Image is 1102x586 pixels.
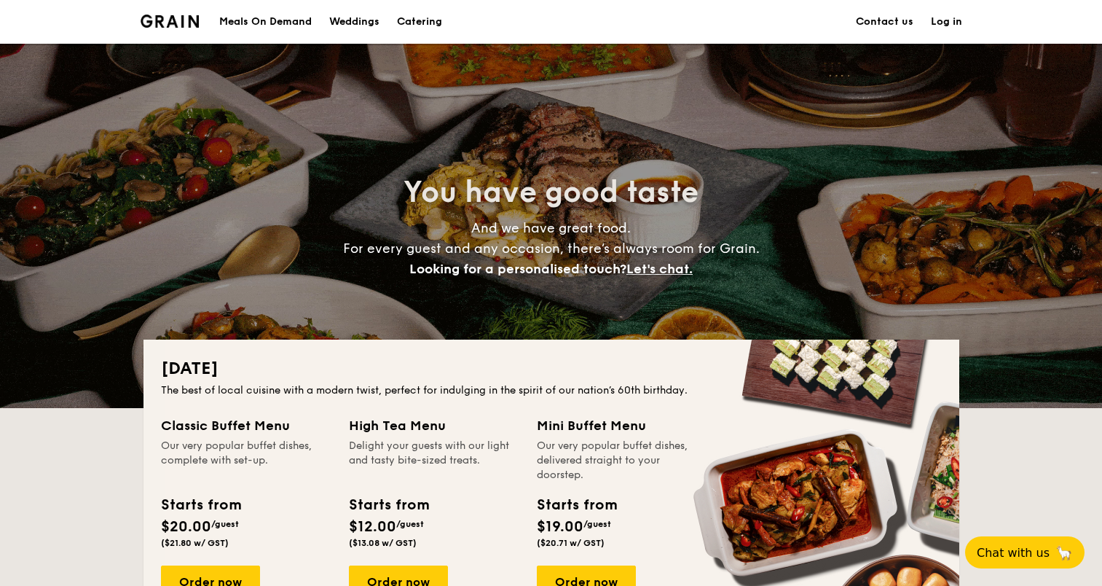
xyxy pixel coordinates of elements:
[343,220,760,277] span: And we have great food. For every guest and any occasion, there’s always room for Grain.
[161,383,942,398] div: The best of local cuisine with a modern twist, perfect for indulging in the spirit of our nation’...
[583,519,611,529] span: /guest
[965,536,1085,569] button: Chat with us🦙
[161,518,211,536] span: $20.00
[211,519,239,529] span: /guest
[349,415,519,436] div: High Tea Menu
[537,494,616,516] div: Starts from
[537,415,707,436] div: Mini Buffet Menu
[349,518,396,536] span: $12.00
[161,439,331,483] div: Our very popular buffet dishes, complete with set-up.
[349,538,417,548] span: ($13.08 w/ GST)
[537,439,707,483] div: Our very popular buffet dishes, delivered straight to your doorstep.
[349,439,519,483] div: Delight your guests with our light and tasty bite-sized treats.
[396,519,424,529] span: /guest
[626,261,693,277] span: Let's chat.
[404,175,698,210] span: You have good taste
[141,15,200,28] a: Logotype
[409,261,626,277] span: Looking for a personalised touch?
[1055,544,1073,561] span: 🦙
[161,415,331,436] div: Classic Buffet Menu
[161,538,229,548] span: ($21.80 w/ GST)
[141,15,200,28] img: Grain
[537,538,605,548] span: ($20.71 w/ GST)
[537,518,583,536] span: $19.00
[349,494,428,516] div: Starts from
[161,494,240,516] div: Starts from
[161,357,942,380] h2: [DATE]
[977,546,1050,560] span: Chat with us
